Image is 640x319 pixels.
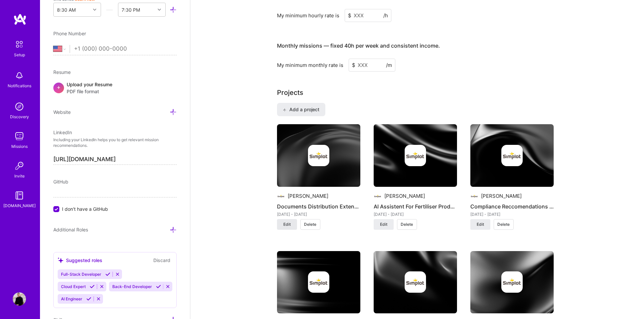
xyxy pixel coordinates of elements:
[11,143,28,150] div: Missions
[352,62,355,69] span: $
[470,124,554,187] img: cover
[374,202,457,211] h4: AI Assistent For Fertiliser Products
[53,137,177,149] p: Including your LinkedIn helps you to get relevant mission recommendations.
[13,69,26,82] img: bell
[277,219,297,230] button: Edit
[58,257,63,263] i: icon SuggestedTeams
[283,221,291,227] span: Edit
[300,219,320,230] button: Delete
[374,124,457,187] img: cover
[277,62,343,69] div: My minimum monthly rate is
[470,219,490,230] button: Edit
[61,284,86,289] span: Cloud Expert
[494,219,514,230] button: Delete
[53,81,177,95] div: +Upload your ResumePDF file format
[93,8,96,11] i: icon Chevron
[497,221,510,227] span: Delete
[158,8,161,11] i: icon Chevron
[477,221,484,227] span: Edit
[384,192,425,199] div: [PERSON_NAME]
[349,59,395,72] input: XXX
[53,179,68,184] span: GitHub
[277,192,285,200] img: Company logo
[12,37,26,51] img: setup
[283,108,286,112] i: icon PlusBlack
[397,219,417,230] button: Delete
[86,296,91,301] i: Accept
[470,251,554,314] img: cover
[99,284,104,289] i: Reject
[122,6,140,13] div: 7:30 PM
[401,221,413,227] span: Delete
[277,88,303,98] div: Projects
[67,81,112,95] div: Upload your Resume
[53,69,71,75] span: Resume
[277,211,360,218] div: [DATE] - [DATE]
[283,106,319,113] span: Add a project
[374,211,457,218] div: [DATE] - [DATE]
[57,84,61,91] span: +
[14,172,25,179] div: Invite
[277,124,360,187] img: cover
[156,284,161,289] i: Accept
[74,39,177,59] input: +1 (000) 000-0000
[277,103,325,116] button: Add a project
[106,6,113,13] i: icon HorizontalInLineDivider
[374,192,382,200] img: Company logo
[3,202,36,209] div: [DOMAIN_NAME]
[67,88,112,95] span: PDF file format
[53,109,71,115] span: Website
[470,192,478,200] img: Company logo
[165,284,170,289] i: Reject
[304,221,316,227] span: Delete
[470,202,554,211] h4: Compliance Reccomendations Distribution Extension
[13,13,27,25] img: logo
[405,145,426,166] img: Company logo
[53,31,86,36] span: Phone Number
[277,88,303,98] div: Add projects you've worked on
[58,257,102,264] div: Suggested roles
[470,211,554,218] div: [DATE] - [DATE]
[405,271,426,293] img: Company logo
[96,296,101,301] i: Reject
[13,100,26,113] img: discovery
[288,192,328,199] div: [PERSON_NAME]
[115,272,120,277] i: Reject
[13,159,26,172] img: Invite
[308,271,329,293] img: Company logo
[277,43,440,49] h4: Monthly missions — fixed 40h per week and consistent income.
[348,12,351,19] span: $
[13,130,26,143] img: teamwork
[13,189,26,202] img: guide book
[61,296,82,301] span: AI Engineer
[105,272,110,277] i: Accept
[374,219,394,230] button: Edit
[383,12,388,19] span: /h
[481,192,522,199] div: [PERSON_NAME]
[11,292,28,306] a: User Avatar
[61,272,101,277] span: Full-Stack Developer
[277,202,360,211] h4: Documents Distribution Extension
[501,145,523,166] img: Company logo
[151,256,172,264] button: Discard
[386,62,392,69] span: /m
[277,251,360,314] img: cover
[53,130,72,135] span: LinkedIn
[374,251,457,314] img: cover
[62,205,108,212] span: I don't have a GitHub
[112,284,152,289] span: Back-End Developer
[90,284,95,289] i: Accept
[345,9,391,22] input: XXX
[14,51,25,58] div: Setup
[13,292,26,306] img: User Avatar
[501,271,523,293] img: Company logo
[277,12,339,19] div: My minimum hourly rate is
[57,6,76,13] div: 8:30 AM
[8,82,31,89] div: Notifications
[380,221,387,227] span: Edit
[308,145,329,166] img: Company logo
[10,113,29,120] div: Discovery
[53,227,88,232] span: Additional Roles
